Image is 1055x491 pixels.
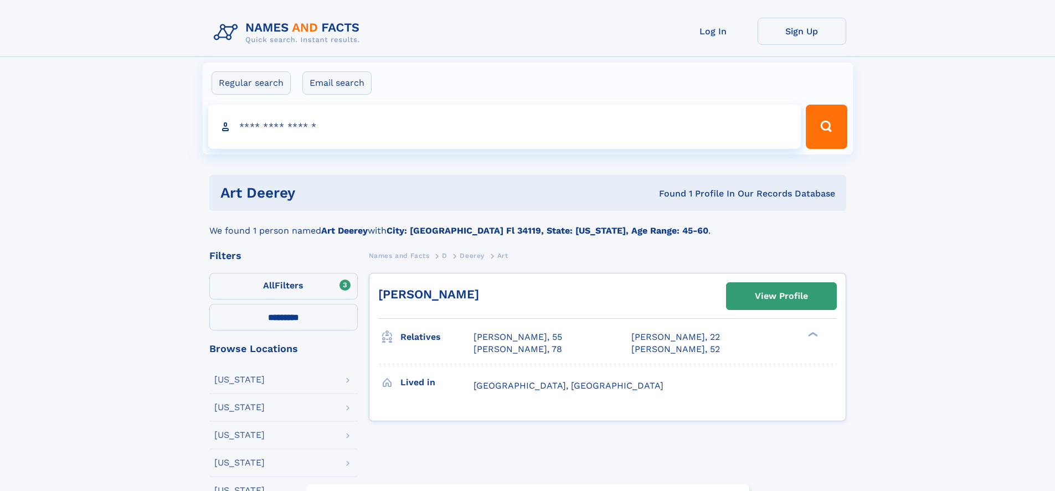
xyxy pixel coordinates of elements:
h3: Relatives [400,328,474,347]
a: [PERSON_NAME] [378,287,479,301]
button: Search Button [806,105,847,149]
label: Filters [209,273,358,299]
a: [PERSON_NAME], 78 [474,343,562,355]
div: Browse Locations [209,344,358,354]
a: Deerey [460,249,485,262]
a: Log In [669,18,758,45]
div: We found 1 person named with . [209,211,846,237]
a: [PERSON_NAME], 22 [631,331,720,343]
b: Art Deerey [321,225,368,236]
h3: Lived in [400,373,474,392]
b: City: [GEOGRAPHIC_DATA] Fl 34119, State: [US_STATE], Age Range: 45-60 [387,225,708,236]
span: Art [497,252,508,260]
div: [US_STATE] [214,375,265,384]
label: Regular search [212,71,291,95]
label: Email search [302,71,372,95]
img: Logo Names and Facts [209,18,369,48]
a: View Profile [727,283,836,309]
a: Names and Facts [369,249,430,262]
a: Sign Up [758,18,846,45]
span: All [263,280,275,291]
div: Filters [209,251,358,261]
div: [US_STATE] [214,403,265,412]
a: D [442,249,447,262]
div: Found 1 Profile In Our Records Database [477,188,835,200]
a: [PERSON_NAME], 52 [631,343,720,355]
div: [US_STATE] [214,431,265,440]
div: ❯ [805,331,819,338]
div: [US_STATE] [214,458,265,467]
div: View Profile [755,283,808,309]
a: [PERSON_NAME], 55 [474,331,562,343]
span: Deerey [460,252,485,260]
input: search input [208,105,801,149]
span: [GEOGRAPHIC_DATA], [GEOGRAPHIC_DATA] [474,380,663,391]
span: D [442,252,447,260]
h1: art deerey [220,186,477,200]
